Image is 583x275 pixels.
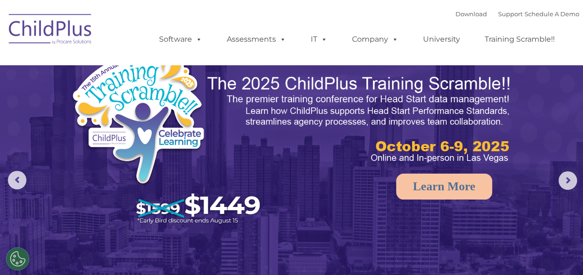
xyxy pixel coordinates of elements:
font: | [455,10,579,18]
a: Learn More [396,174,492,200]
a: Training Scramble!! [475,30,564,49]
button: Cookies Settings [6,247,29,270]
a: Software [150,30,211,49]
img: ChildPlus by Procare Solutions [4,7,97,54]
a: Support [498,10,523,18]
span: Last name [129,61,157,68]
a: IT [301,30,337,49]
span: Phone number [129,99,168,106]
a: Company [343,30,408,49]
a: University [414,30,469,49]
a: Schedule A Demo [525,10,579,18]
a: Download [455,10,487,18]
a: Assessments [218,30,295,49]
